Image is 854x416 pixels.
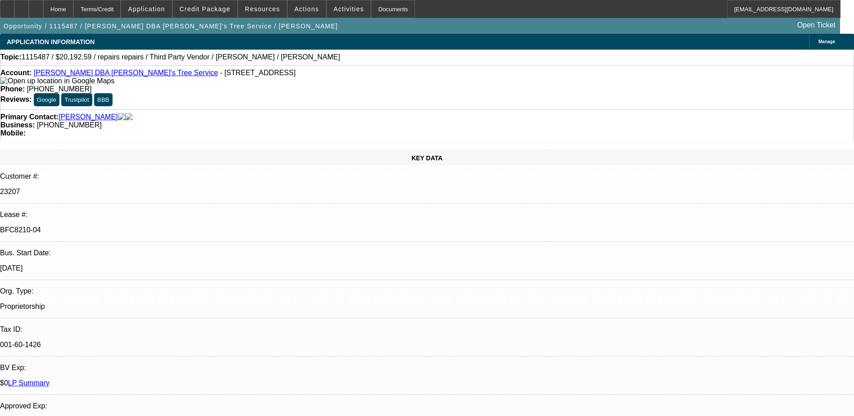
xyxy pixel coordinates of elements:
[0,85,25,93] strong: Phone:
[22,53,340,61] span: 1115487 / $20,192.59 / repairs repairs / Third Party Vendor / [PERSON_NAME] / [PERSON_NAME]
[0,53,22,61] strong: Topic:
[27,85,92,93] span: [PHONE_NUMBER]
[288,0,326,18] button: Actions
[34,69,218,77] a: [PERSON_NAME] DBA [PERSON_NAME]'s Tree Service
[4,23,338,30] span: Opportunity / 1115487 / [PERSON_NAME] DBA [PERSON_NAME]'s Tree Service / [PERSON_NAME]
[0,121,35,129] strong: Business:
[818,39,835,44] span: Manage
[34,93,59,106] button: Google
[245,5,280,13] span: Resources
[8,379,50,387] a: LP Summary
[294,5,319,13] span: Actions
[0,69,32,77] strong: Account:
[128,5,165,13] span: Application
[327,0,371,18] button: Activities
[0,77,114,85] a: View Google Maps
[125,113,132,121] img: linkedin-icon.png
[220,69,296,77] span: - [STREET_ADDRESS]
[7,38,95,45] span: APPLICATION INFORMATION
[238,0,287,18] button: Resources
[0,113,59,121] strong: Primary Contact:
[37,121,102,129] span: [PHONE_NUMBER]
[0,77,114,85] img: Open up location in Google Maps
[334,5,364,13] span: Activities
[794,18,839,33] a: Open Ticket
[94,93,113,106] button: BBB
[173,0,237,18] button: Credit Package
[180,5,230,13] span: Credit Package
[0,95,32,103] strong: Reviews:
[121,0,172,18] button: Application
[118,113,125,121] img: facebook-icon.png
[411,154,443,162] span: KEY DATA
[61,93,92,106] button: Trustpilot
[59,113,118,121] a: [PERSON_NAME]
[0,129,26,137] strong: Mobile:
